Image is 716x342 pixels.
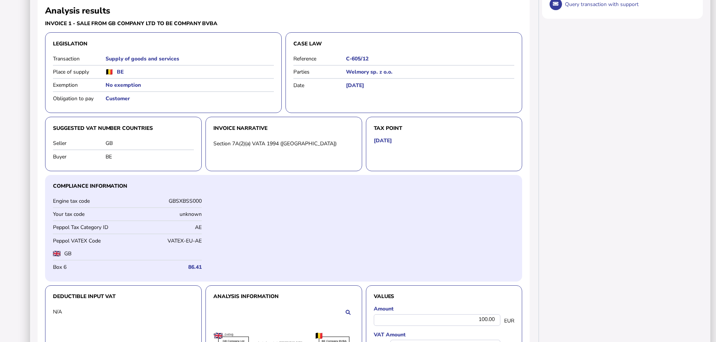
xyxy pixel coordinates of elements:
label: Obligation to pay [53,95,106,102]
h3: Deductible input VAT [53,293,194,300]
h3: Invoice narrative [213,125,354,131]
h3: Tax point [374,125,515,131]
h5: [DATE] [374,137,392,144]
h3: Values [374,293,515,300]
label: Date [293,82,346,89]
div: unknown [129,211,202,218]
div: AE [129,224,202,231]
span: EUR [504,317,514,324]
text: ([GEOGRAPHIC_DATA]) [204,333,233,337]
h3: Case law [293,40,514,47]
div: BE [106,153,194,160]
div: Section 7A(2)(a) VATA 1994 ([GEOGRAPHIC_DATA]) [213,140,354,147]
label: GB [64,250,143,257]
label: Buyer [53,153,106,160]
label: Amount [374,305,515,312]
h5: BE [117,68,124,75]
h5: 86.41 [129,264,202,271]
label: Peppol VATEX Code [53,237,125,244]
h3: Compliance information [53,183,514,190]
img: gb.png [53,251,60,256]
label: Exemption [53,81,106,89]
label: VAT Amount [374,331,515,338]
h5: Welmory sp. z o.o. [346,68,514,75]
label: Engine tax code [53,197,125,205]
label: Your tax code [53,211,125,218]
div: GBSXBSS000 [129,197,202,205]
h5: C‑605/12 [346,55,514,62]
label: Transaction [53,55,106,62]
label: Parties [293,68,346,75]
h3: Suggested VAT number countries [53,125,194,131]
h5: No exemption [106,81,274,89]
label: Reference [293,55,346,62]
label: Seller [53,140,106,147]
h3: Invoice 1 - sale from GB Company Ltd to BE Company BVBA [45,20,282,27]
div: 100.00 [374,314,501,326]
div: N/A [53,308,106,315]
label: Box 6 [53,264,125,271]
h5: Customer [106,95,274,102]
h5: Supply of goods and services [106,55,274,62]
h3: Analysis information [213,293,354,300]
div: VATEX-EU-AE [129,237,202,244]
label: Place of supply [53,68,106,75]
div: GB [106,140,194,147]
h2: Analysis results [45,5,110,17]
label: Peppol Tax Category ID [53,224,125,231]
h3: Legislation [53,40,274,47]
h5: [DATE] [346,82,514,89]
img: be.png [106,69,113,75]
